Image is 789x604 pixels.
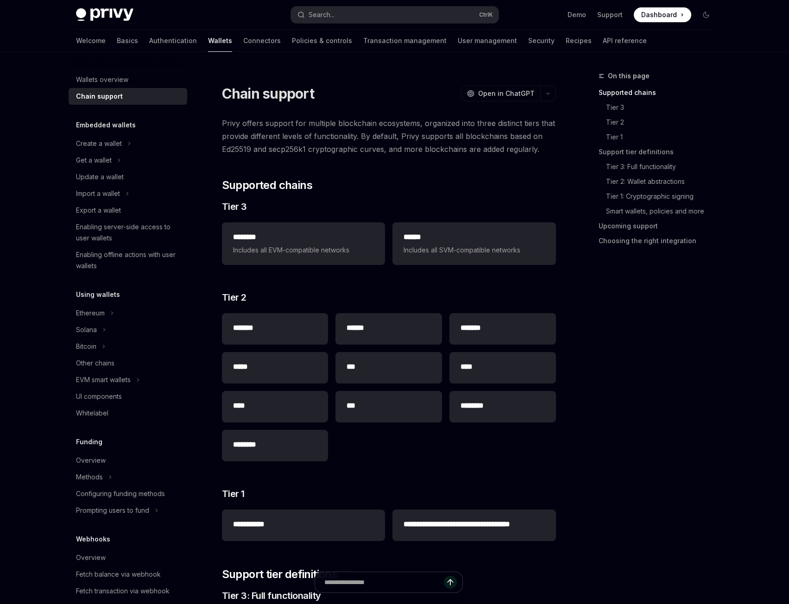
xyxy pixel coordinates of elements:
[208,30,232,52] a: Wallets
[76,324,97,335] div: Solana
[76,455,106,466] div: Overview
[461,86,540,101] button: Open in ChatGPT
[76,569,161,580] div: Fetch balance via webhook
[599,174,721,189] a: Tier 2: Wallet abstractions
[69,452,187,469] a: Overview
[69,566,187,583] a: Fetch balance via webhook
[69,355,187,371] a: Other chains
[69,219,187,246] a: Enabling server-side access to user wallets
[599,145,721,159] a: Support tier definitions
[69,502,187,519] button: Toggle Prompting users to fund section
[597,10,623,19] a: Support
[599,85,721,100] a: Supported chains
[76,155,112,166] div: Get a wallet
[392,222,555,265] a: **** *Includes all SVM-compatible networks
[69,338,187,355] button: Toggle Bitcoin section
[76,30,106,52] a: Welcome
[69,202,187,219] a: Export a wallet
[599,204,721,219] a: Smart wallets, policies and more
[404,245,544,256] span: Includes all SVM-compatible networks
[76,120,136,131] h5: Embedded wallets
[76,74,128,85] div: Wallets overview
[222,291,246,304] span: Tier 2
[76,472,103,483] div: Methods
[69,469,187,485] button: Toggle Methods section
[699,7,713,22] button: Toggle dark mode
[76,91,123,102] div: Chain support
[69,246,187,274] a: Enabling offline actions with user wallets
[76,171,124,182] div: Update a wallet
[641,10,677,19] span: Dashboard
[69,321,187,338] button: Toggle Solana section
[76,374,131,385] div: EVM smart wallets
[76,221,182,244] div: Enabling server-side access to user wallets
[69,135,187,152] button: Toggle Create a wallet section
[599,130,721,145] a: Tier 1
[76,205,121,216] div: Export a wallet
[69,169,187,185] a: Update a wallet
[324,572,444,592] input: Ask a question...
[76,188,120,199] div: Import a wallet
[76,585,170,597] div: Fetch transaction via webhook
[76,408,108,419] div: Whitelabel
[76,488,165,499] div: Configuring funding methods
[69,549,187,566] a: Overview
[222,178,312,193] span: Supported chains
[222,487,245,500] span: Tier 1
[528,30,555,52] a: Security
[69,485,187,502] a: Configuring funding methods
[76,289,120,300] h5: Using wallets
[69,405,187,422] a: Whitelabel
[76,308,105,319] div: Ethereum
[599,189,721,204] a: Tier 1: Cryptographic signing
[76,391,122,402] div: UI components
[599,233,721,248] a: Choosing the right integration
[76,436,102,447] h5: Funding
[222,85,314,102] h1: Chain support
[149,30,197,52] a: Authentication
[76,138,122,149] div: Create a wallet
[599,159,721,174] a: Tier 3: Full functionality
[76,358,114,369] div: Other chains
[69,305,187,321] button: Toggle Ethereum section
[69,152,187,169] button: Toggle Get a wallet section
[233,245,374,256] span: Includes all EVM-compatible networks
[76,249,182,271] div: Enabling offline actions with user wallets
[479,11,493,19] span: Ctrl K
[458,30,517,52] a: User management
[599,219,721,233] a: Upcoming support
[69,185,187,202] button: Toggle Import a wallet section
[292,30,352,52] a: Policies & controls
[69,71,187,88] a: Wallets overview
[76,8,133,21] img: dark logo
[363,30,447,52] a: Transaction management
[243,30,281,52] a: Connectors
[76,534,110,545] h5: Webhooks
[478,89,535,98] span: Open in ChatGPT
[309,9,335,20] div: Search...
[76,341,96,352] div: Bitcoin
[117,30,138,52] a: Basics
[76,505,149,516] div: Prompting users to fund
[444,576,457,589] button: Send message
[69,583,187,599] a: Fetch transaction via webhook
[222,567,338,582] span: Support tier definitions
[568,10,586,19] a: Demo
[76,552,106,563] div: Overview
[634,7,691,22] a: Dashboard
[566,30,592,52] a: Recipes
[222,222,385,265] a: **** ***Includes all EVM-compatible networks
[599,115,721,130] a: Tier 2
[599,100,721,115] a: Tier 3
[69,371,187,388] button: Toggle EVM smart wallets section
[69,88,187,105] a: Chain support
[608,70,650,82] span: On this page
[291,6,499,23] button: Open search
[69,388,187,405] a: UI components
[603,30,647,52] a: API reference
[222,117,556,156] span: Privy offers support for multiple blockchain ecosystems, organized into three distinct tiers that...
[222,200,247,213] span: Tier 3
